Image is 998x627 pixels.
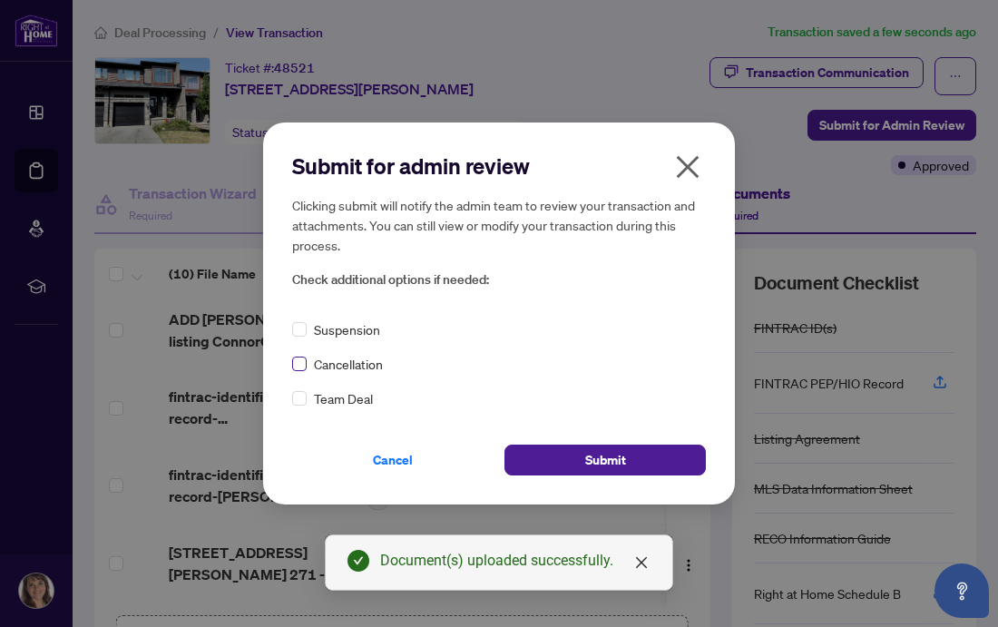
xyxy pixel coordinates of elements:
span: Suspension [314,319,380,339]
button: Submit [504,445,706,475]
span: Check additional options if needed: [292,269,706,290]
span: check-circle [347,550,369,572]
span: Cancel [373,446,413,475]
button: Cancel [292,445,494,475]
h2: Submit for admin review [292,152,706,181]
span: close [673,152,702,181]
a: Close [631,553,651,573]
h5: Clicking submit will notify the admin team to review your transaction and attachments. You can st... [292,195,706,255]
button: Open asap [934,563,989,618]
span: Cancellation [314,354,383,374]
div: Document(s) uploaded successfully. [380,550,651,572]
span: Submit [585,446,626,475]
span: Team Deal [314,388,373,408]
span: close [634,555,649,570]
